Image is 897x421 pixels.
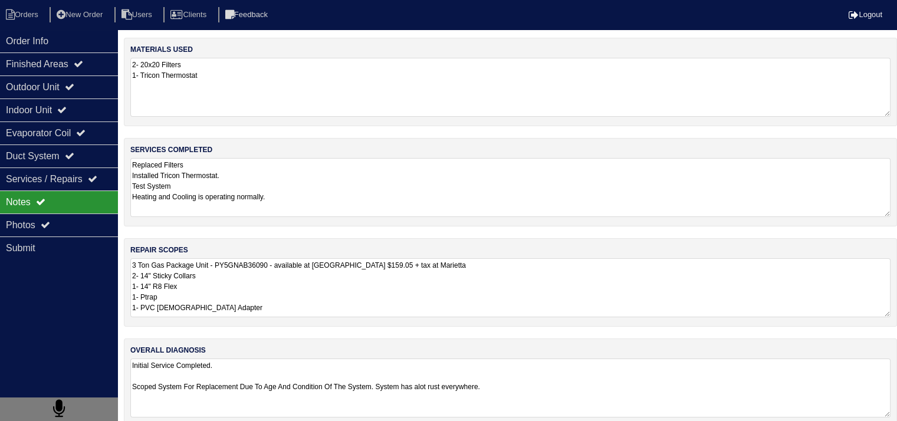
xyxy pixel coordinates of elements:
a: Users [114,10,162,19]
a: New Order [50,10,112,19]
textarea: 2- 20x20 Filters 1- Tricon Thermostat [130,58,891,117]
li: Users [114,7,162,23]
li: New Order [50,7,112,23]
textarea: Initial Service Completed. Scoped System For Replacement Due To Age And Condition Of The System. ... [130,358,891,417]
a: Logout [849,10,882,19]
textarea: 3 Ton Gas Package Unit - PY5GNAB36090 - available at [GEOGRAPHIC_DATA] $159.05 + tax at Marietta ... [130,258,891,317]
textarea: Replaced Filters Installed Tricon Thermostat. Test System Heating and Cooling is operating normally. [130,158,891,217]
li: Clients [163,7,216,23]
label: services completed [130,144,212,155]
li: Feedback [218,7,277,23]
label: materials used [130,44,193,55]
label: repair scopes [130,245,188,255]
a: Clients [163,10,216,19]
label: overall diagnosis [130,345,206,356]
